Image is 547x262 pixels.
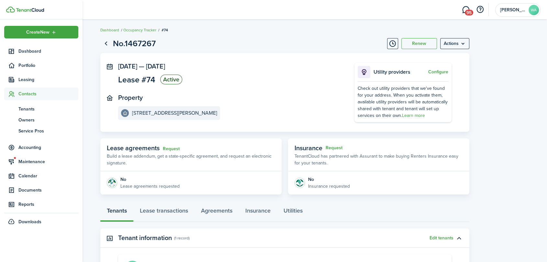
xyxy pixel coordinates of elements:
div: Check out utility providers that we've found for your address. When you activate them, available ... [358,85,448,119]
div: No [120,176,180,183]
a: Insurance [239,203,277,222]
img: Agreement e-sign [107,178,117,188]
img: TenantCloud [16,8,44,12]
panel-main-title: Property [118,94,143,101]
span: Leasing [18,76,78,83]
a: Go back [100,38,111,49]
p: Lease agreements requested [120,183,180,190]
panel-main-subtitle: (1 record) [174,235,190,241]
span: Lease agreements [107,143,160,153]
a: Messaging [460,2,472,18]
span: 95 [465,10,473,16]
span: Lease #74 [118,76,155,84]
p: Insurance requested [308,183,350,190]
menu-btn: Actions [440,38,469,49]
span: #74 [162,27,168,33]
avatar-text: WA [529,5,539,15]
button: Toggle accordion [453,233,464,244]
button: Request [326,145,342,151]
a: Reports [4,198,78,211]
span: Downloads [18,218,41,225]
button: Open menu [440,38,469,49]
img: Insurance protection [295,178,305,188]
span: Contacts [18,90,78,97]
a: Dashboard [100,27,119,33]
a: Tenants [4,103,78,114]
status: Active [160,75,182,84]
panel-main-title: Tenant information [118,234,172,242]
a: Lease transactions [133,203,195,222]
a: Request [163,146,180,152]
span: [DATE] [118,61,137,71]
span: Documents [18,187,78,194]
span: Create New [26,30,50,35]
span: [DATE] [146,61,165,71]
span: Reports [18,201,78,208]
span: Tenants [18,106,78,112]
span: Service Pros [18,128,78,134]
span: Portfolio [18,62,78,69]
p: TenantCloud has partnered with Assurant to make buying Renters Insurance easy for your tenants. [295,153,463,166]
h1: No.1467267 [113,37,156,50]
span: Maintenance [18,158,78,165]
span: — [139,61,144,71]
button: Timeline [387,38,398,49]
a: Learn more [402,112,425,119]
a: Utilities [277,203,309,222]
span: Owners [18,117,78,123]
button: Edit tenants [430,236,453,241]
img: TenantCloud [6,6,15,13]
span: Calendar [18,173,78,179]
p: Utility providers [374,68,427,76]
a: Dashboard [4,45,78,58]
button: Renew [401,38,437,49]
div: No [308,176,350,183]
button: Configure [428,69,448,75]
a: Service Pros [4,125,78,136]
button: Open menu [4,26,78,38]
a: Occupancy Tracker [123,27,156,33]
span: Wright AtHome Property Solutions LLC [500,8,526,12]
span: Accounting [18,144,78,151]
p: Build a lease addendum, get a state-specific agreement, and request an electronic signature. [107,153,275,166]
a: Owners [4,114,78,125]
e-details-info-title: [STREET_ADDRESS][PERSON_NAME] [132,110,217,116]
a: Agreements [195,203,239,222]
span: Dashboard [18,48,78,55]
span: Insurance [295,143,322,153]
button: Open resource center [474,4,486,15]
